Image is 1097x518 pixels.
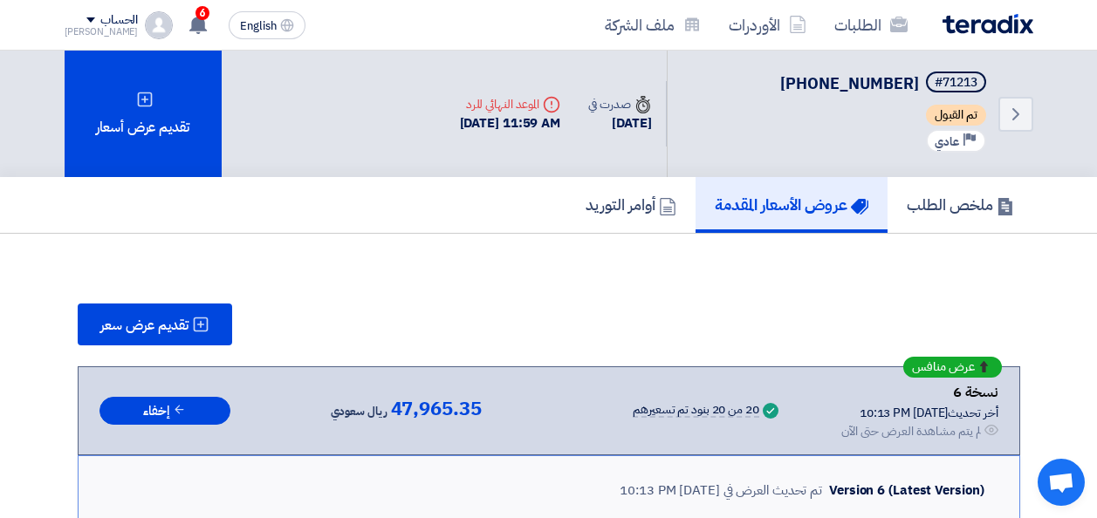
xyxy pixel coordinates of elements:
div: 20 من 20 بنود تم تسعيرهم [633,404,759,418]
span: ريال سعودي [331,401,387,422]
div: الحساب [100,13,138,28]
span: عرض منافس [912,361,975,373]
div: تقديم عرض أسعار [65,51,222,177]
a: عروض الأسعار المقدمة [696,177,888,233]
button: تقديم عرض سعر [78,303,232,345]
div: لم يتم مشاهدة العرض حتى الآن [841,422,981,440]
button: English [229,11,305,39]
h5: ملخص الطلب [907,194,1014,215]
a: ملخص الطلب [888,177,1033,233]
div: [PERSON_NAME] [65,27,139,37]
a: أوامر التوريد [566,177,696,233]
img: profile_test.png [145,11,173,39]
span: عادي [935,133,959,150]
a: ملف الشركة [591,4,715,45]
div: صدرت في [588,95,651,113]
h5: 4087-911-8100015627 [780,72,990,96]
div: نسخة 6 [841,381,998,404]
div: تم تحديث العرض في [DATE] 10:13 PM [620,481,822,501]
div: [DATE] 11:59 AM [460,113,561,133]
a: الأوردرات [715,4,820,45]
a: الطلبات [820,4,922,45]
div: أخر تحديث [DATE] 10:13 PM [841,404,998,422]
a: Open chat [1038,459,1085,506]
button: إخفاء [99,397,230,426]
span: English [240,20,277,32]
span: 47,965.35 [391,399,482,419]
span: تقديم عرض سعر [100,318,189,332]
span: 6 [195,6,209,20]
span: [PHONE_NUMBER] [780,72,919,95]
div: [DATE] [588,113,651,133]
h5: عروض الأسعار المقدمة [715,194,868,215]
span: تم القبول [926,105,986,126]
div: #71213 [935,77,977,89]
div: Version 6 (Latest Version) [829,481,984,501]
img: Teradix logo [943,14,1033,34]
div: الموعد النهائي للرد [460,95,561,113]
h5: أوامر التوريد [586,194,676,215]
